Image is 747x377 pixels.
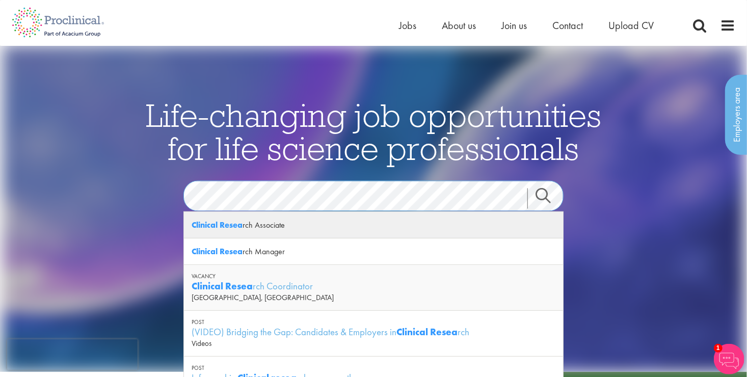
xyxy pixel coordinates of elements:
[192,280,253,292] strong: Clinical Resea
[527,188,571,209] a: Job search submit button
[552,19,583,32] a: Contact
[714,344,744,374] img: Chatbot
[146,95,601,169] span: Life-changing job opportunities for life science professionals
[442,19,476,32] a: About us
[192,338,555,348] div: Videos
[399,19,416,32] a: Jobs
[184,212,563,238] div: rch Associate
[192,326,555,338] div: (VIDEO) Bridging the Gap: Candidates & Employers in rch
[7,339,138,370] iframe: reCAPTCHA
[192,364,555,371] div: Post
[192,280,555,292] div: rch Coordinator
[192,318,555,326] div: Post
[192,220,243,230] strong: Clinical Resea
[192,292,555,303] div: [GEOGRAPHIC_DATA], [GEOGRAPHIC_DATA]
[192,246,243,257] strong: Clinical Resea
[501,19,527,32] a: Join us
[396,326,458,338] strong: Clinical Resea
[608,19,654,32] a: Upload CV
[714,344,723,353] span: 1
[3,46,744,372] img: candidate home
[184,238,563,265] div: rch Manager
[192,273,555,280] div: Vacancy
